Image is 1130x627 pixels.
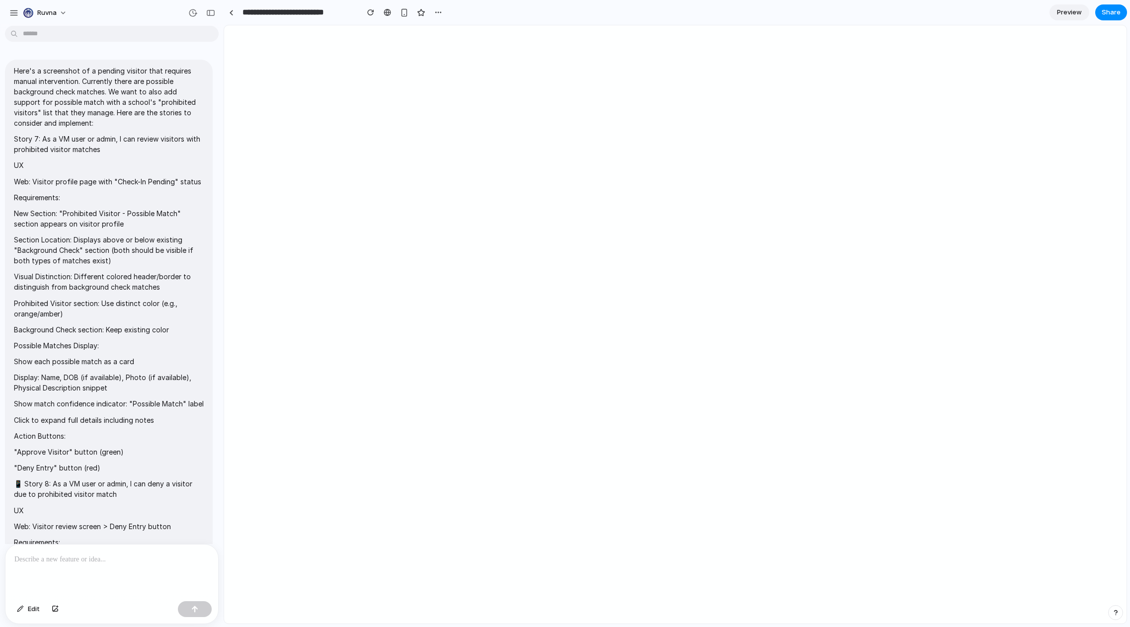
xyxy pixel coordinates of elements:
[1095,4,1127,20] button: Share
[14,505,204,516] p: UX
[14,356,204,367] p: Show each possible match as a card
[28,604,40,614] span: Edit
[1057,7,1082,17] span: Preview
[14,134,204,155] p: Story 7: As a VM user or admin, I can review visitors with prohibited visitor matches
[14,192,204,203] p: Requirements:
[14,372,204,393] p: Display: Name, DOB (if available), Photo (if available), Physical Description snippet
[14,160,204,170] p: UX
[14,415,204,425] p: Click to expand full details including notes
[14,537,204,548] p: Requirements:
[14,271,204,292] p: Visual Distinction: Different colored header/border to distinguish from background check matches
[14,463,204,473] p: "Deny Entry" button (red)
[14,208,204,229] p: New Section: "Prohibited Visitor - Possible Match" section appears on visitor profile
[19,5,72,21] button: Ruvna
[14,298,204,319] p: Prohibited Visitor section: Use distinct color (e.g., orange/amber)
[14,447,204,457] p: "Approve Visitor" button (green)
[14,235,204,266] p: Section Location: Displays above or below existing "Background Check" section (both should be vis...
[14,521,204,532] p: Web: Visitor review screen > Deny Entry button
[14,324,204,335] p: Background Check section: Keep existing color
[12,601,45,617] button: Edit
[14,431,204,441] p: Action Buttons:
[37,8,57,18] span: Ruvna
[14,340,204,351] p: Possible Matches Display:
[14,398,204,409] p: Show match confidence indicator: "Possible Match" label
[14,176,204,187] p: Web: Visitor profile page with "Check-In Pending" status
[1049,4,1089,20] a: Preview
[1102,7,1121,17] span: Share
[14,66,204,128] p: Here's a screenshot of a pending visitor that requires manual intervention. Currently there are p...
[14,478,204,499] p: 📱 Story 8: As a VM user or admin, I can deny a visitor due to prohibited visitor match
